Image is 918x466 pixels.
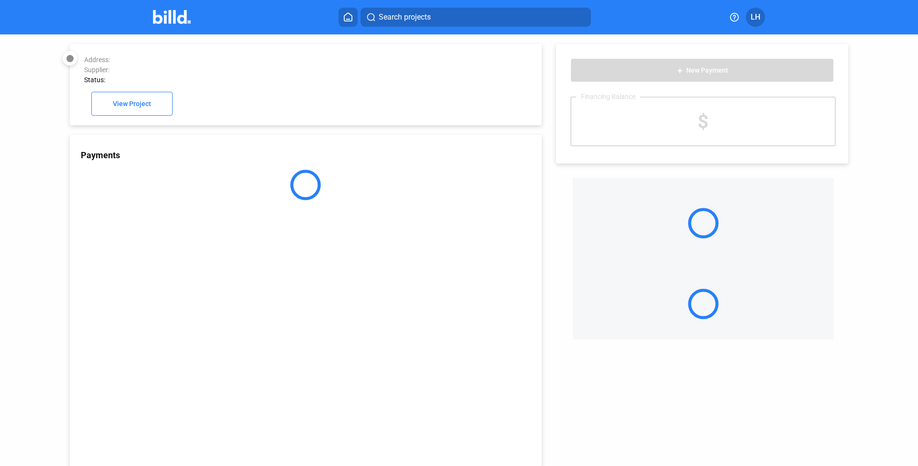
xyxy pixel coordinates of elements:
div: Supplier: [84,66,438,74]
div: Address: [84,56,438,64]
div: $ [571,98,835,145]
img: Billd Company Logo [153,10,191,24]
div: Status: [84,76,438,84]
div: Financing Balance [576,93,640,100]
button: View Project [91,92,173,116]
span: LH [751,11,760,23]
span: View Project [113,100,151,108]
div: Payments [81,150,542,160]
button: New Payment [570,58,834,82]
mat-icon: add [676,67,684,75]
button: Search projects [361,8,591,27]
button: LH [746,8,765,27]
span: New Payment [686,67,728,75]
span: Search projects [379,11,431,23]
